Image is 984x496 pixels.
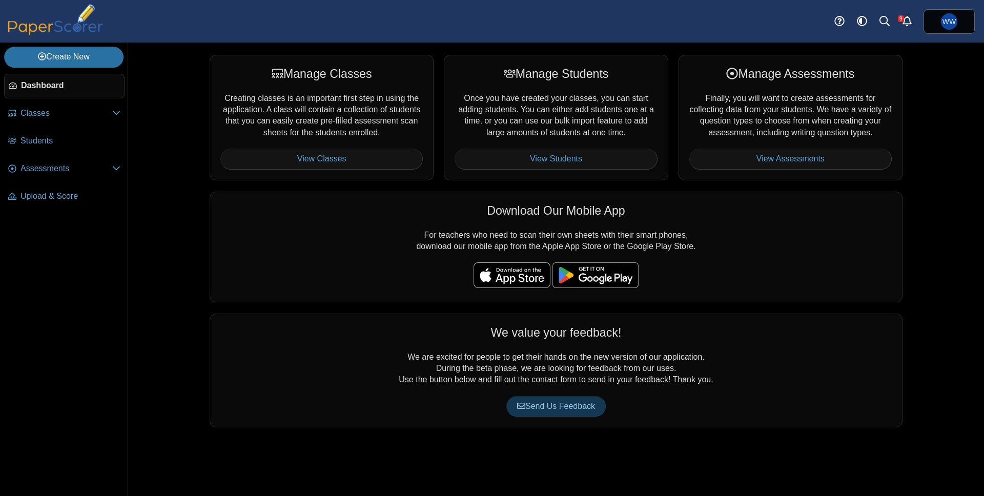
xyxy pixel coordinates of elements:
a: William Whitney [924,9,975,34]
div: Creating classes is an important first step in using the application. A class will contain a coll... [210,55,434,180]
a: PaperScorer [4,28,107,37]
span: William Whitney [941,13,957,30]
div: Finally, you will want to create assessments for collecting data from your students. We have a va... [679,55,903,180]
a: Dashboard [4,74,125,98]
div: We value your feedback! [220,324,892,341]
div: Manage Classes [220,66,423,82]
span: Assessments [20,163,112,174]
a: Upload & Score [4,184,125,209]
a: Alerts [896,10,918,33]
a: Students [4,129,125,154]
a: Classes [4,101,125,126]
img: apple-store-badge.svg [474,262,550,288]
img: google-play-badge.png [552,262,639,288]
a: View Classes [220,149,423,169]
a: Assessments [4,157,125,181]
img: PaperScorer [4,4,107,35]
span: William Whitney [942,18,956,25]
a: Create New [4,47,124,67]
div: Download Our Mobile App [220,202,892,219]
span: Send Us Feedback [517,402,595,410]
span: Dashboard [21,80,120,91]
a: View Students [455,149,657,169]
span: Students [20,135,120,147]
span: Classes [20,108,112,119]
div: Manage Assessments [689,66,892,82]
div: Once you have created your classes, you can start adding students. You can either add students on... [444,55,668,180]
span: Upload & Score [20,191,120,202]
div: For teachers who need to scan their own sheets with their smart phones, download our mobile app f... [210,192,903,302]
a: Send Us Feedback [506,396,606,417]
a: View Assessments [689,149,892,169]
div: We are excited for people to get their hands on the new version of our application. During the be... [210,314,903,427]
div: Manage Students [455,66,657,82]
